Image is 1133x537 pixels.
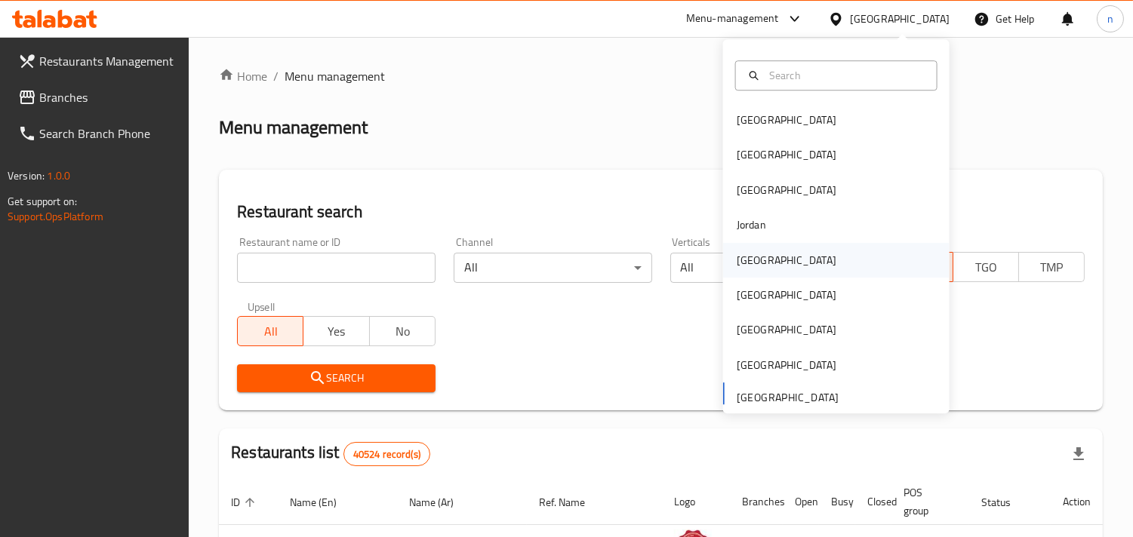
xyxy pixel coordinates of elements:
[231,441,430,466] h2: Restaurants list
[737,252,836,268] div: [GEOGRAPHIC_DATA]
[662,479,730,525] th: Logo
[231,493,260,511] span: ID
[39,88,177,106] span: Branches
[237,316,303,346] button: All
[1018,252,1085,282] button: TMP
[369,316,436,346] button: No
[737,216,766,233] div: Jordan
[6,115,189,152] a: Search Branch Phone
[783,479,819,525] th: Open
[730,479,783,525] th: Branches
[1051,479,1103,525] th: Action
[303,316,369,346] button: Yes
[737,322,836,339] div: [GEOGRAPHIC_DATA]
[343,442,430,466] div: Total records count
[737,287,836,303] div: [GEOGRAPHIC_DATA]
[981,493,1030,511] span: Status
[290,493,356,511] span: Name (En)
[219,67,1103,85] nav: breadcrumb
[8,207,103,226] a: Support.OpsPlatform
[410,493,474,511] span: Name (Ar)
[248,301,276,311] label: Upsell
[6,43,189,79] a: Restaurants Management
[47,166,70,186] span: 1.0.0
[904,483,951,520] span: POS group
[273,67,279,85] li: /
[344,447,429,462] span: 40524 record(s)
[953,252,1019,282] button: TGO
[454,253,652,283] div: All
[850,11,950,27] div: [GEOGRAPHIC_DATA]
[1061,436,1097,472] div: Export file
[1025,256,1079,278] span: TMP
[39,124,177,143] span: Search Branch Phone
[237,253,436,283] input: Search for restaurant name or ID..
[309,321,363,342] span: Yes
[219,67,267,85] a: Home
[1107,11,1113,27] span: n
[737,182,836,198] div: [GEOGRAPHIC_DATA]
[737,357,836,373] div: [GEOGRAPHIC_DATA]
[959,256,1013,278] span: TGO
[670,253,869,283] div: All
[219,115,368,140] h2: Menu management
[249,369,423,388] span: Search
[763,67,928,84] input: Search
[285,67,385,85] span: Menu management
[39,52,177,70] span: Restaurants Management
[539,493,605,511] span: Ref. Name
[737,147,836,164] div: [GEOGRAPHIC_DATA]
[6,79,189,115] a: Branches
[8,192,77,211] span: Get support on:
[237,201,1085,223] h2: Restaurant search
[244,321,297,342] span: All
[686,10,779,28] div: Menu-management
[237,364,436,392] button: Search
[376,321,429,342] span: No
[737,112,836,128] div: [GEOGRAPHIC_DATA]
[855,479,891,525] th: Closed
[8,166,45,186] span: Version:
[819,479,855,525] th: Busy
